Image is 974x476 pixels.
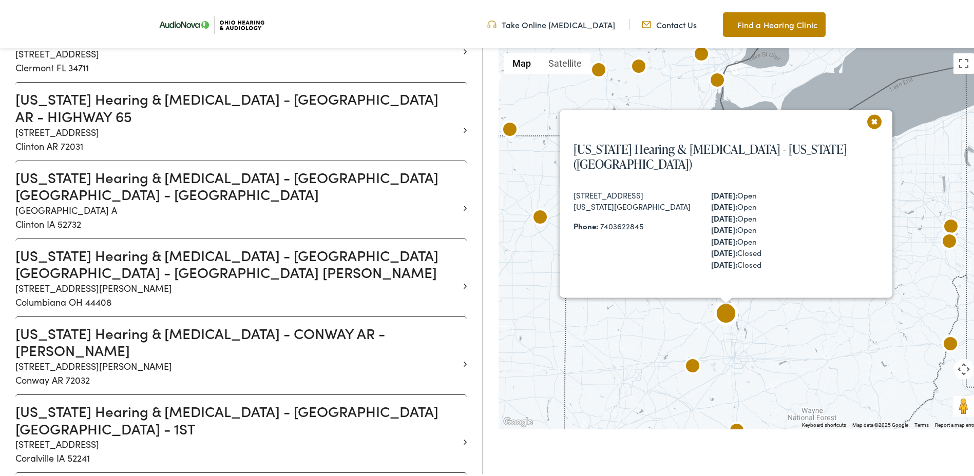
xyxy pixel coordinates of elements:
p: [STREET_ADDRESS] Clermont FL 34711 [15,45,459,72]
h3: [US_STATE] Hearing & [MEDICAL_DATA] - [GEOGRAPHIC_DATA] [GEOGRAPHIC_DATA] - 1ST [15,401,459,435]
a: Take Online [MEDICAL_DATA] [487,17,615,28]
img: Map pin icon to find Ohio Hearing & Audiology in Cincinnati, OH [723,16,732,29]
p: [STREET_ADDRESS] Clinton AR 72031 [15,123,459,151]
a: [US_STATE] Hearing & [MEDICAL_DATA] - [GEOGRAPHIC_DATA] AR - HIGHWAY 65 [STREET_ADDRESS]Clinton A... [15,88,459,150]
p: [STREET_ADDRESS][PERSON_NAME] Conway AR 72032 [15,357,459,385]
a: Contact Us [642,17,697,28]
h3: [US_STATE] Hearing & [MEDICAL_DATA] - [GEOGRAPHIC_DATA] [GEOGRAPHIC_DATA] - [GEOGRAPHIC_DATA] [15,167,459,201]
p: [GEOGRAPHIC_DATA] A Clinton IA 52732 [15,201,459,229]
h3: [US_STATE] Hearing & [MEDICAL_DATA] - [GEOGRAPHIC_DATA] AR - HIGHWAY 65 [15,88,459,123]
a: [US_STATE] Hearing & [MEDICAL_DATA] - [GEOGRAPHIC_DATA] [GEOGRAPHIC_DATA] - 1ST [STREET_ADDRESS]C... [15,401,459,463]
a: Find a Hearing Clinic [723,10,826,35]
p: [STREET_ADDRESS] Coralville IA 52241 [15,435,459,463]
h3: [US_STATE] Hearing & [MEDICAL_DATA] - [GEOGRAPHIC_DATA] [GEOGRAPHIC_DATA] - [GEOGRAPHIC_DATA] [PE... [15,245,459,279]
img: Mail icon representing email contact with Ohio Hearing in Cincinnati, OH [642,17,651,28]
p: [STREET_ADDRESS][PERSON_NAME] Columbiana OH 44408 [15,279,459,307]
a: [US_STATE] Hearing & [MEDICAL_DATA] - [GEOGRAPHIC_DATA] [GEOGRAPHIC_DATA] - [GEOGRAPHIC_DATA] [GE... [15,167,459,229]
img: Headphones icone to schedule online hearing test in Cincinnati, OH [487,17,496,28]
a: [US_STATE] Hearing & [MEDICAL_DATA] - CONWAY AR - [PERSON_NAME] [STREET_ADDRESS][PERSON_NAME]Conw... [15,323,459,385]
a: [US_STATE] Hearing & [MEDICAL_DATA] - [GEOGRAPHIC_DATA] [GEOGRAPHIC_DATA] - [GEOGRAPHIC_DATA] [PE... [15,245,459,307]
h3: [US_STATE] Hearing & [MEDICAL_DATA] - CONWAY AR - [PERSON_NAME] [15,323,459,357]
